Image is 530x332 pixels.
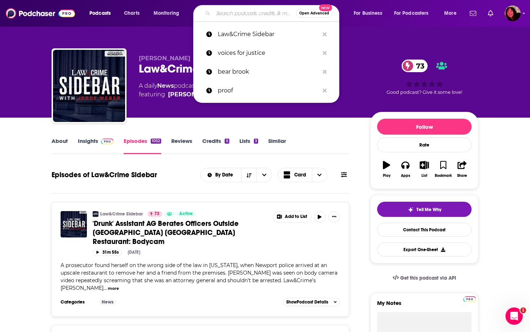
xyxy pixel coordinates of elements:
button: Sort Direction [241,168,256,182]
span: By Date [215,172,235,178]
p: proof [218,81,319,100]
button: Choose View [278,168,327,182]
span: Show Podcast Details [286,300,328,305]
img: 'Drunk' Assistant AG Berates Officers Outside Fancy Newport Restaurant: Bodycam [61,211,87,237]
span: Monitoring [154,8,179,18]
img: User Profile [505,5,521,21]
span: 73 [409,60,428,72]
button: List [415,156,434,182]
button: open menu [349,8,391,19]
button: open menu [84,8,120,19]
a: 73 [147,211,162,217]
span: Logged in as Kathryn-Musilek [505,5,521,21]
img: Law&Crime Sidebar [93,211,98,217]
button: Apps [396,156,415,182]
span: [PERSON_NAME] [139,55,190,62]
img: tell me why sparkle [408,207,414,213]
a: Get this podcast via API [387,269,462,287]
div: Apps [401,174,410,178]
a: Contact This Podcast [377,223,472,237]
span: Charts [124,8,140,18]
a: Active [176,211,196,217]
a: News [157,82,174,89]
span: For Podcasters [394,8,429,18]
button: Play [377,156,396,182]
span: Tell Me Why [416,207,441,213]
div: A daily podcast [139,82,288,99]
button: tell me why sparkleTell Me Why [377,202,472,217]
a: 'Drunk' Assistant AG Berates Officers Outside [GEOGRAPHIC_DATA] [GEOGRAPHIC_DATA] Restaurant: Bod... [93,219,268,246]
button: Export One-Sheet [377,243,472,257]
div: Share [457,174,467,178]
span: Open Advanced [299,12,329,15]
a: 73 [402,60,428,72]
div: Play [383,174,390,178]
button: open menu [256,168,271,182]
button: Show profile menu [505,5,521,21]
p: Law&Crime Sidebar [218,25,319,44]
a: Podchaser - Follow, Share and Rate Podcasts [6,6,75,20]
span: 'Drunk' Assistant AG Berates Officers Outside [GEOGRAPHIC_DATA] [GEOGRAPHIC_DATA] Restaurant: Bod... [93,219,239,246]
a: Credits5 [202,137,229,154]
a: bear brook [193,62,339,81]
div: 1052 [151,139,161,144]
button: Follow [377,119,472,135]
a: Reviews [171,137,192,154]
span: More [444,8,456,18]
a: Jesse Weber [168,90,220,99]
h1: Episodes of Law&Crime Sidebar [52,170,157,179]
a: Charts [119,8,144,19]
span: Active [179,210,193,218]
iframe: Intercom live chat [505,307,523,325]
button: 31m 55s [93,249,122,256]
div: 5 [225,139,229,144]
img: Podchaser Pro [463,296,476,302]
span: 73 [154,210,159,218]
button: Show More Button [273,211,311,222]
a: voices for justice [193,44,339,62]
div: [DATE] [128,250,140,255]
span: featuring [139,90,288,99]
p: bear brook [218,62,319,81]
button: Share [453,156,472,182]
span: ... [103,285,107,291]
a: Episodes1052 [124,137,161,154]
span: Add to List [285,214,307,219]
a: Show notifications dropdown [467,7,479,19]
button: Show More Button [328,211,340,223]
button: Open AdvancedNew [296,9,332,18]
p: voices for justice [218,44,319,62]
a: Lists3 [239,137,258,154]
input: Search podcasts, credits, & more... [213,8,296,19]
label: My Notes [377,300,472,312]
span: New [319,4,332,11]
button: open menu [149,8,189,19]
img: Podchaser Pro [101,139,114,144]
a: proof [193,81,339,100]
div: 3 [254,139,258,144]
span: Card [294,172,306,178]
h3: Categories [61,299,93,305]
div: Search podcasts, credits, & more... [200,5,346,22]
img: Law&Crime Sidebar [53,50,125,122]
div: Bookmark [435,174,452,178]
a: InsightsPodchaser Pro [78,137,114,154]
a: Pro website [463,295,476,302]
button: open menu [201,172,242,178]
a: About [52,137,68,154]
span: For Business [354,8,382,18]
button: ShowPodcast Details [283,298,340,306]
a: Law&Crime Sidebar [193,25,339,44]
div: 73Good podcast? Give it some love! [370,55,478,100]
div: Rate [377,137,472,152]
h2: Choose List sort [200,168,272,182]
span: A prosecutor found herself on the wrong side of the law in [US_STATE], when Newport police arrive... [61,262,337,291]
a: Law&Crime Sidebar [100,211,143,217]
a: Show notifications dropdown [485,7,496,19]
div: List [421,174,427,178]
button: open menu [439,8,465,19]
span: 1 [520,307,526,313]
